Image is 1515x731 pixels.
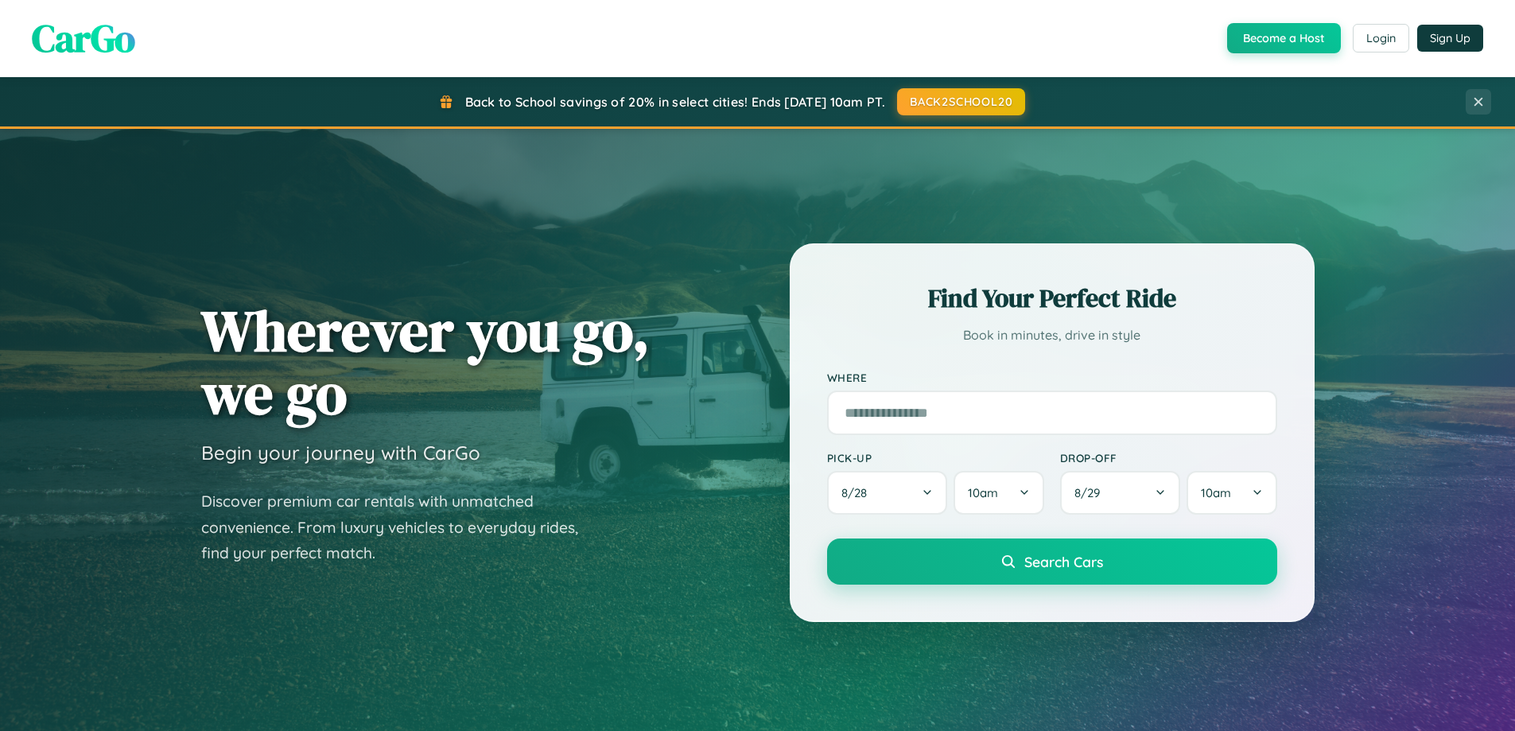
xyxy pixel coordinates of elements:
span: CarGo [32,12,135,64]
label: Pick-up [827,451,1044,465]
button: Sign Up [1417,25,1483,52]
button: Become a Host [1227,23,1341,53]
p: Book in minutes, drive in style [827,324,1277,347]
span: 10am [968,485,998,500]
span: 8 / 28 [841,485,875,500]
label: Drop-off [1060,451,1277,465]
button: BACK2SCHOOL20 [897,88,1025,115]
button: 8/29 [1060,471,1181,515]
p: Discover premium car rentals with unmatched convenience. From luxury vehicles to everyday rides, ... [201,488,599,566]
span: 8 / 29 [1074,485,1108,500]
button: Search Cars [827,539,1277,585]
button: 10am [954,471,1043,515]
button: Login [1353,24,1409,52]
span: Back to School savings of 20% in select cities! Ends [DATE] 10am PT. [465,94,885,110]
span: Search Cars [1024,553,1103,570]
h1: Wherever you go, we go [201,299,650,425]
label: Where [827,371,1277,384]
button: 10am [1187,471,1276,515]
button: 8/28 [827,471,948,515]
h3: Begin your journey with CarGo [201,441,480,465]
span: 10am [1201,485,1231,500]
h2: Find Your Perfect Ride [827,281,1277,316]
